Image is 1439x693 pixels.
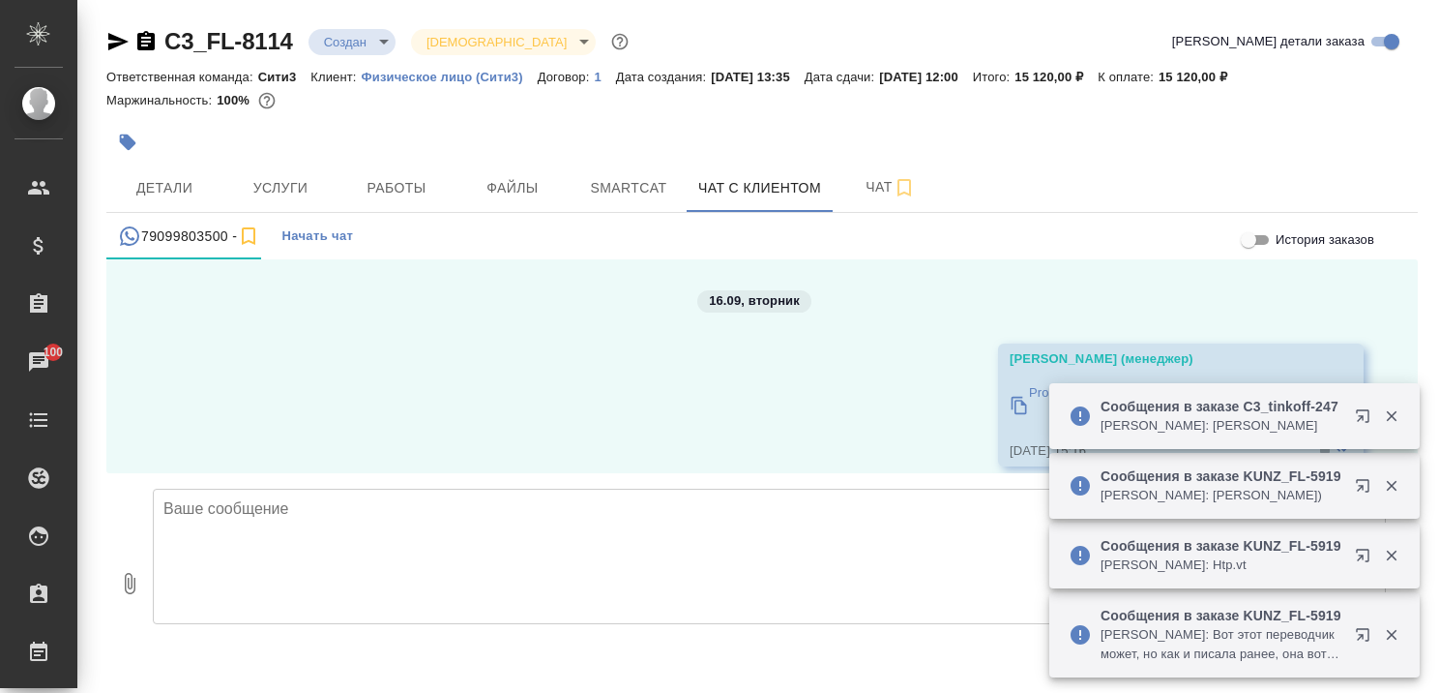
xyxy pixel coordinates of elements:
[1101,536,1342,556] p: Сообщения в заказе KUNZ_FL-5919
[1101,606,1342,625] p: Сообщения в заказе KUNZ_FL-5919
[616,70,711,84] p: Дата создания:
[466,176,559,200] span: Файлы
[1029,383,1180,403] p: Proposal_C3_FL-8114.pdf
[1276,230,1374,250] span: История заказов
[973,70,1014,84] p: Итого:
[106,70,258,84] p: Ответственная команда:
[844,175,937,199] span: Чат
[5,338,73,386] a: 100
[272,213,363,259] button: Начать чат
[421,34,573,50] button: [DEMOGRAPHIC_DATA]
[237,225,260,248] svg: Подписаться
[879,70,973,84] p: [DATE] 12:00
[1343,467,1390,513] button: Открыть в новой вкладке
[308,29,396,55] div: Создан
[350,176,443,200] span: Работы
[1371,477,1411,495] button: Закрыть
[1101,486,1342,505] p: [PERSON_NAME]: [PERSON_NAME])
[318,34,372,50] button: Создан
[594,70,615,84] p: 1
[1010,441,1296,461] div: [DATE] 15:16
[594,68,615,84] a: 1
[234,176,327,200] span: Услуги
[258,70,311,84] p: Сити3
[1098,70,1159,84] p: К оплате:
[217,93,254,107] p: 100%
[1101,397,1342,416] p: Сообщения в заказе C3_tinkoff-247
[538,70,595,84] p: Договор:
[709,291,800,311] p: 16.09, вторник
[1101,467,1342,486] p: Сообщения в заказе KUNZ_FL-5919
[1343,397,1390,443] button: Открыть в новой вкладке
[1371,547,1411,564] button: Закрыть
[805,70,879,84] p: Дата сдачи:
[1014,70,1098,84] p: 15 120,00 ₽
[164,28,293,54] a: C3_FL-8114
[310,70,361,84] p: Клиент:
[134,30,158,53] button: Скопировать ссылку
[1371,407,1411,425] button: Закрыть
[362,70,538,84] p: Физическое лицо (Сити3)
[106,213,1418,259] div: simple tabs example
[32,343,75,362] span: 100
[1101,416,1342,436] p: [PERSON_NAME]: [PERSON_NAME]
[1343,536,1390,583] button: Открыть в новой вкладке
[411,29,596,55] div: Создан
[1371,626,1411,644] button: Закрыть
[1010,378,1296,432] a: Proposal_C3_FL-8114.pdf
[362,68,538,84] a: Физическое лицо (Сити3)
[106,93,217,107] p: Маржинальность:
[254,88,279,113] button: 0.00 RUB;
[582,176,675,200] span: Smartcat
[1010,349,1296,369] div: [PERSON_NAME] (менеджер)
[711,70,805,84] p: [DATE] 13:35
[106,121,149,164] button: Добавить тэг
[281,226,353,248] span: Начать чат
[1172,32,1365,51] span: [PERSON_NAME] детали заказа
[118,225,260,249] div: 79099803500 (Егор) - (undefined)
[1101,556,1342,575] p: [PERSON_NAME]: Htp.vt
[106,30,130,53] button: Скопировать ссылку для ЯМессенджера
[698,176,821,200] span: Чат с клиентом
[1159,70,1242,84] p: 15 120,00 ₽
[1343,616,1390,662] button: Открыть в новой вкладке
[1101,625,1342,664] p: [PERSON_NAME]: Вот этот переводчик может, но как и писала ранее, она вот столько будет стоить : е...
[118,176,211,200] span: Детали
